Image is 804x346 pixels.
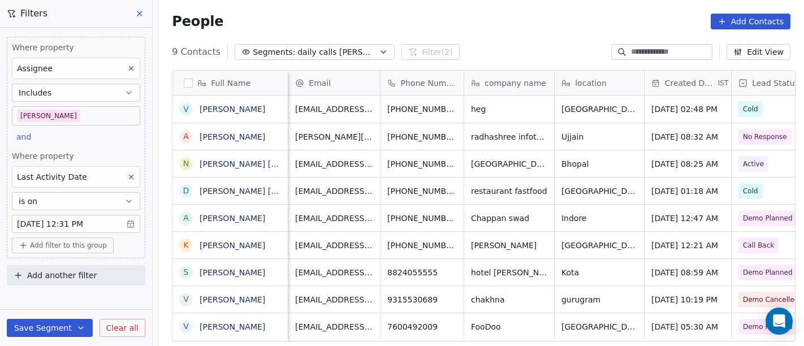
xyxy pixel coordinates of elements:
button: Filter(2) [401,44,460,60]
span: Segments: [253,46,295,58]
span: Demo Planned [743,213,793,224]
span: Chappan swad [471,213,547,224]
span: Bhopal [561,158,637,170]
div: A [184,212,189,224]
span: company name [485,77,546,89]
button: Add Contacts [711,14,790,29]
div: Open Intercom Messenger [766,308,793,335]
span: [GEOGRAPHIC_DATA] [561,321,637,332]
div: N [183,158,189,170]
span: heg [471,103,547,115]
span: [GEOGRAPHIC_DATA] [DOMAIN_NAME]. [471,158,547,170]
span: [DATE] 08:25 AM [651,158,724,170]
span: chakhna [471,294,547,305]
span: Kota [561,267,637,278]
a: [PERSON_NAME] [200,268,265,277]
span: Demo Planned [743,267,793,278]
a: [PERSON_NAME] [PERSON_NAME] [200,187,334,196]
span: [PHONE_NUMBER] [387,240,457,251]
span: 9 Contacts [172,45,221,59]
span: Phone Number [401,77,457,89]
div: Phone Number [381,71,464,95]
span: [PHONE_NUMBER] [387,158,457,170]
a: [PERSON_NAME] [200,295,265,304]
span: Demo Planned [743,321,793,332]
span: Cold [743,185,758,197]
div: location [555,71,644,95]
span: No Response [743,131,787,142]
span: restaurant fastfood [471,185,547,197]
button: Edit View [727,44,790,60]
span: [DATE] 05:30 AM [651,321,724,332]
span: gurugram [561,294,637,305]
span: [DATE] 08:32 AM [651,131,724,142]
span: [EMAIL_ADDRESS][DOMAIN_NAME] [295,294,373,305]
span: [DATE] 08:59 AM [651,267,724,278]
span: [GEOGRAPHIC_DATA] [561,240,637,251]
span: [DATE] 10:19 PM [651,294,724,305]
span: Created Date [665,77,716,89]
span: Active [743,158,764,170]
span: [EMAIL_ADDRESS][DOMAIN_NAME] [295,267,373,278]
span: People [172,13,223,30]
a: [PERSON_NAME] [200,132,265,141]
span: [EMAIL_ADDRESS][DOMAIN_NAME] [295,321,373,332]
span: Indore [561,213,637,224]
span: [PHONE_NUMBER] [387,131,457,142]
span: [EMAIL_ADDRESS][DOMAIN_NAME] [295,213,373,224]
span: [GEOGRAPHIC_DATA] [561,185,637,197]
span: [PERSON_NAME][EMAIL_ADDRESS][PERSON_NAME][PERSON_NAME][DOMAIN_NAME] [295,131,373,142]
span: 7600492009 [387,321,457,332]
span: radhashree infotech [471,131,547,142]
span: [DATE] 12:21 AM [651,240,724,251]
div: v [184,321,189,332]
div: Email [288,71,380,95]
span: Cold [743,103,758,115]
span: [GEOGRAPHIC_DATA] [561,103,637,115]
span: Ujjain [561,131,637,142]
span: [DATE] 12:47 AM [651,213,724,224]
span: [DATE] 01:18 AM [651,185,724,197]
div: S [184,266,189,278]
div: V [184,103,189,115]
span: FooDoo [471,321,547,332]
span: hotel [PERSON_NAME] [471,267,547,278]
span: [PHONE_NUMBER] [387,213,457,224]
span: Demo Cancelled [743,294,798,305]
span: [PHONE_NUMBER] [387,103,457,115]
div: D [183,185,189,197]
div: K [184,239,189,251]
div: Created DateIST [645,71,731,95]
span: [DATE] 02:48 PM [651,103,724,115]
span: [EMAIL_ADDRESS][DOMAIN_NAME] [295,240,373,251]
span: Lead Status [752,77,799,89]
div: Full Name [172,71,288,95]
a: [PERSON_NAME] [200,105,265,114]
span: daily calls [PERSON_NAME] [297,46,377,58]
div: A [184,131,189,142]
span: Call Back [743,240,774,251]
div: V [184,293,189,305]
span: [EMAIL_ADDRESS][DOMAIN_NAME] [295,103,373,115]
span: location [575,77,607,89]
span: [PHONE_NUMBER] [387,185,457,197]
span: [EMAIL_ADDRESS][DOMAIN_NAME] [295,158,373,170]
span: 8824055555 [387,267,457,278]
a: [PERSON_NAME] [200,322,265,331]
span: Email [309,77,331,89]
span: [PERSON_NAME] [471,240,547,251]
div: company name [464,71,554,95]
span: 9315530689 [387,294,457,305]
span: IST [718,79,729,88]
span: [EMAIL_ADDRESS][DOMAIN_NAME] [295,185,373,197]
span: Full Name [211,77,250,89]
a: [PERSON_NAME] [200,214,265,223]
a: [PERSON_NAME] [200,241,265,250]
a: [PERSON_NAME] [PERSON_NAME] [200,159,334,168]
